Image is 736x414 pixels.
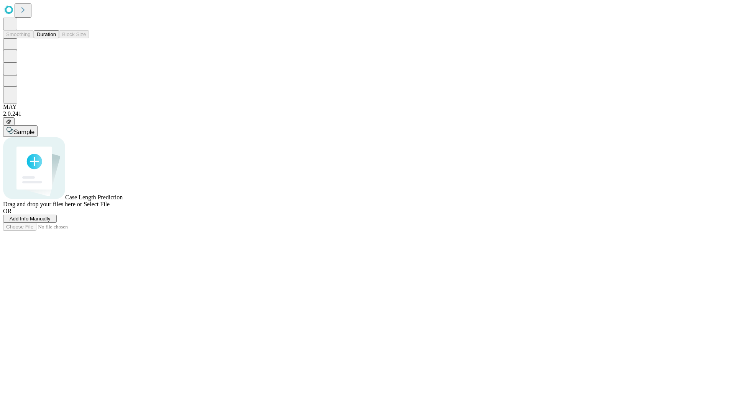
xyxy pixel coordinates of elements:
[3,117,15,125] button: @
[3,201,82,207] span: Drag and drop your files here or
[3,125,38,137] button: Sample
[3,103,733,110] div: MAY
[59,30,89,38] button: Block Size
[65,194,123,200] span: Case Length Prediction
[6,118,11,124] span: @
[3,215,57,223] button: Add Info Manually
[84,201,110,207] span: Select File
[34,30,59,38] button: Duration
[10,216,51,222] span: Add Info Manually
[3,110,733,117] div: 2.0.241
[14,129,34,135] span: Sample
[3,208,11,214] span: OR
[3,30,34,38] button: Smoothing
